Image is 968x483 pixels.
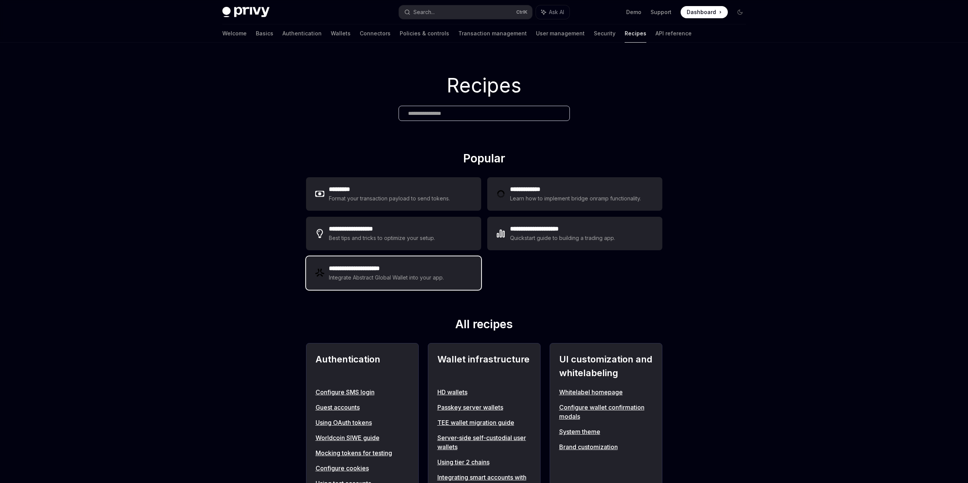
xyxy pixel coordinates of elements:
[360,24,391,43] a: Connectors
[536,5,569,19] button: Ask AI
[329,194,450,203] div: Format your transaction payload to send tokens.
[331,24,351,43] a: Wallets
[222,24,247,43] a: Welcome
[437,458,531,467] a: Using tier 2 chains
[316,448,409,458] a: Mocking tokens for testing
[681,6,728,18] a: Dashboard
[734,6,746,18] button: Toggle dark mode
[559,442,653,451] a: Brand customization
[329,273,445,282] div: Integrate Abstract Global Wallet into your app.
[655,24,692,43] a: API reference
[306,177,481,211] a: **** ****Format your transaction payload to send tokens.
[437,388,531,397] a: HD wallets
[437,353,531,380] h2: Wallet infrastructure
[487,177,662,211] a: **** **** ***Learn how to implement bridge onramp functionality.
[458,24,527,43] a: Transaction management
[400,24,449,43] a: Policies & controls
[316,418,409,427] a: Using OAuth tokens
[306,317,662,334] h2: All recipes
[399,5,532,19] button: Search...CtrlK
[549,8,564,16] span: Ask AI
[510,234,616,243] div: Quickstart guide to building a trading app.
[625,24,646,43] a: Recipes
[329,234,436,243] div: Best tips and tricks to optimize your setup.
[559,353,653,380] h2: UI customization and whitelabeling
[437,403,531,412] a: Passkey server wallets
[559,427,653,436] a: System theme
[536,24,585,43] a: User management
[316,403,409,412] a: Guest accounts
[437,418,531,427] a: TEE wallet migration guide
[306,151,662,168] h2: Popular
[594,24,616,43] a: Security
[316,388,409,397] a: Configure SMS login
[256,24,273,43] a: Basics
[222,7,270,17] img: dark logo
[559,388,653,397] a: Whitelabel homepage
[687,8,716,16] span: Dashboard
[316,464,409,473] a: Configure cookies
[437,433,531,451] a: Server-side self-custodial user wallets
[510,194,643,203] div: Learn how to implement bridge onramp functionality.
[316,433,409,442] a: Worldcoin SIWE guide
[626,8,641,16] a: Demo
[559,403,653,421] a: Configure wallet confirmation modals
[413,8,435,17] div: Search...
[316,353,409,380] h2: Authentication
[651,8,671,16] a: Support
[516,9,528,15] span: Ctrl K
[282,24,322,43] a: Authentication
